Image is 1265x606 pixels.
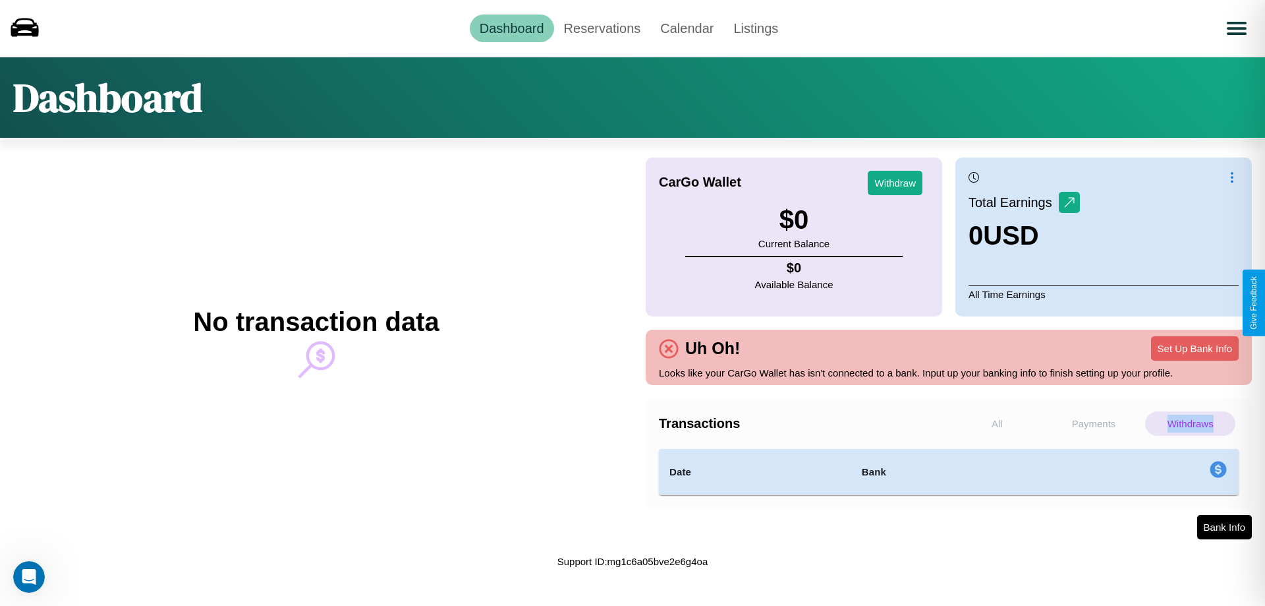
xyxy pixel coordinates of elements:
[13,561,45,593] iframe: Intercom live chat
[952,411,1042,436] p: All
[470,15,554,42] a: Dashboard
[758,205,829,235] h3: $ 0
[969,285,1239,303] p: All Time Earnings
[1218,10,1255,47] button: Open menu
[1249,276,1258,330] div: Give Feedback
[755,276,833,293] p: Available Balance
[557,553,708,570] p: Support ID: mg1c6a05bve2e6g4oa
[679,339,746,358] h4: Uh Oh!
[13,71,202,125] h1: Dashboard
[758,235,829,253] p: Current Balance
[868,171,922,195] button: Withdraw
[669,464,841,480] h4: Date
[659,364,1239,382] p: Looks like your CarGo Wallet has isn't connected to a bank. Input up your banking info to finish ...
[862,464,1045,480] h4: Bank
[193,307,439,337] h2: No transaction data
[1049,411,1139,436] p: Payments
[969,191,1059,214] p: Total Earnings
[755,260,833,276] h4: $ 0
[659,449,1239,495] table: simple table
[723,15,788,42] a: Listings
[659,175,741,190] h4: CarGo Wallet
[650,15,723,42] a: Calendar
[554,15,651,42] a: Reservations
[1151,336,1239,361] button: Set Up Bank Info
[1145,411,1235,436] p: Withdraws
[659,416,949,431] h4: Transactions
[969,221,1080,251] h3: 0 USD
[1197,515,1252,539] button: Bank Info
